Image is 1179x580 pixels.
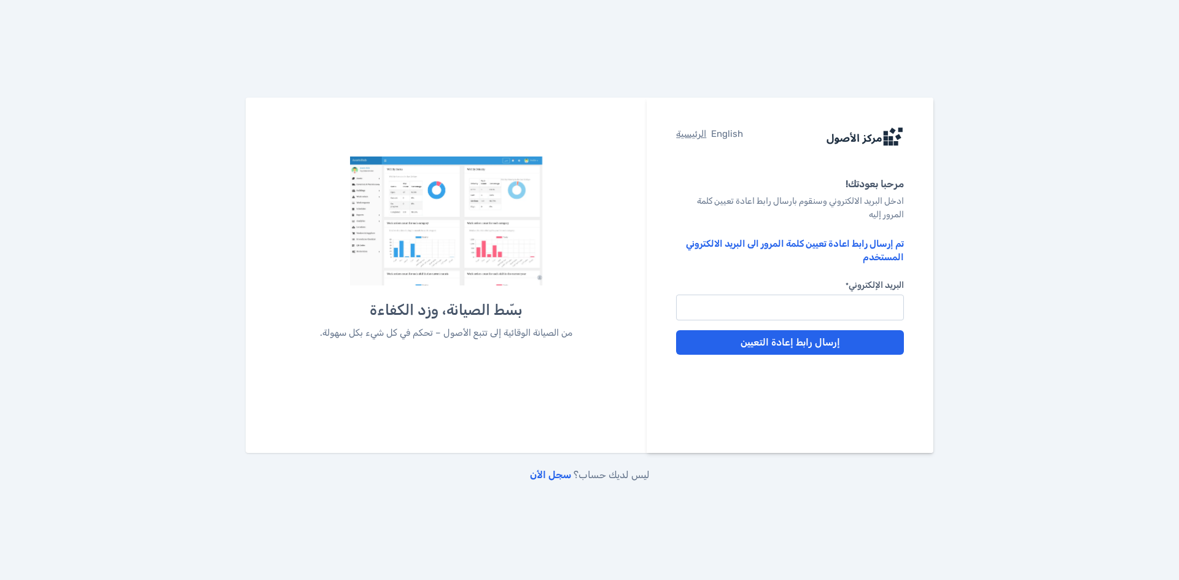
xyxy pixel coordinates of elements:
[676,237,904,265] div: تم إرسال رابط اعادة تعيين كلمة المرور الى البريد الالكتروني المستخدم
[246,468,933,482] p: ليس لديك حساب؟
[676,127,706,147] a: الرئيسية
[530,469,571,481] a: سجل الأن
[676,195,904,222] p: ادخل البريد الالكتروني وسنقوم بارسال رابط اعادة تعيين كلمة المرور إليه
[286,326,607,340] p: من الصيانة الوقائية إلى تتبع الأصول – تحكم في كل شيء بكل سهولة.
[676,330,904,355] button: إرسال رابط إعادة التعيين
[350,157,543,285] img: مركز الأصول
[286,300,607,320] h5: بسّط الصيانة، وزد الكفاءة
[676,176,904,192] h6: مرحبا بعودتك!
[676,279,904,292] label: البريد الإلكتروني
[711,127,743,147] a: English
[825,127,904,147] img: logo-img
